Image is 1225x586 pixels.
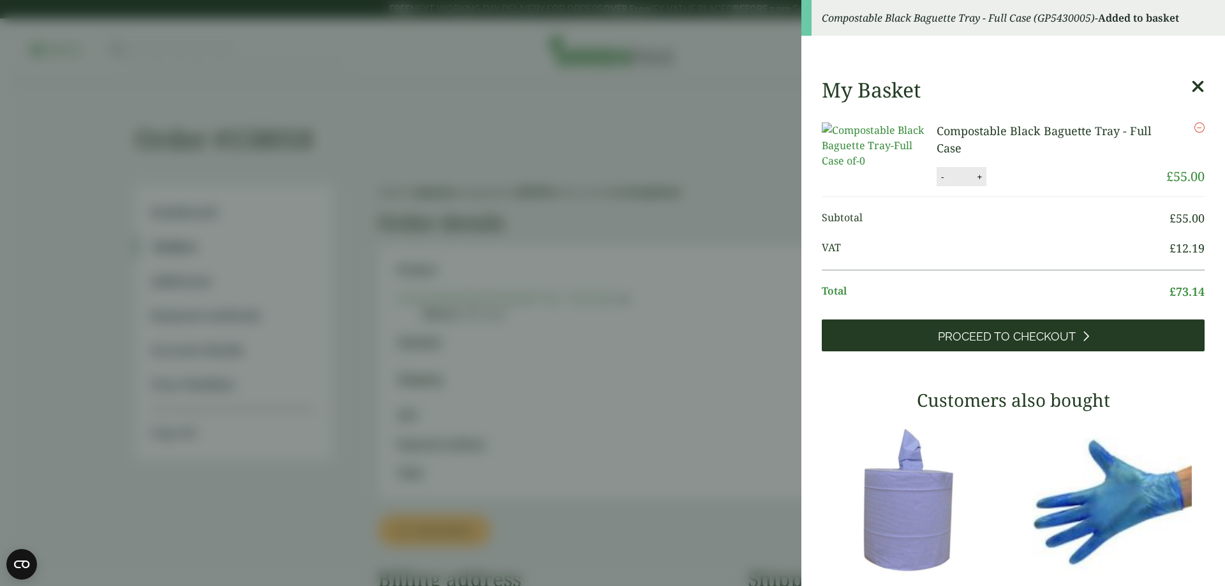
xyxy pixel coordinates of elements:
bdi: 73.14 [1169,284,1205,299]
span: £ [1169,210,1176,226]
span: VAT [822,240,1169,257]
a: Remove this item [1194,122,1205,133]
img: 3630017-2-Ply-Blue-Centre-Feed-104m [822,420,1007,580]
bdi: 55.00 [1166,168,1205,185]
em: Compostable Black Baguette Tray - Full Case (GP5430005) [822,11,1095,25]
img: Compostable Black Baguette Tray-Full Case of-0 [822,122,937,168]
span: Subtotal [822,210,1169,227]
h3: Customers also bought [822,390,1205,411]
a: Proceed to Checkout [822,319,1205,351]
button: + [973,172,986,182]
span: £ [1169,284,1176,299]
span: £ [1166,168,1173,185]
h2: My Basket [822,78,921,102]
bdi: 55.00 [1169,210,1205,226]
button: - [937,172,947,182]
span: Total [822,283,1169,300]
bdi: 12.19 [1169,240,1205,256]
img: 4130015J-Blue-Vinyl-Powder-Free-Gloves-Medium [1020,420,1205,580]
span: Proceed to Checkout [938,330,1076,344]
strong: Added to basket [1098,11,1179,25]
a: Compostable Black Baguette Tray - Full Case [937,123,1152,156]
button: Open CMP widget [6,549,37,580]
span: £ [1169,240,1176,256]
